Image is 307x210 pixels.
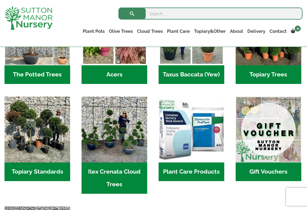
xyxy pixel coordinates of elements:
[289,27,303,36] a: 0
[81,27,107,36] a: Plant Pots
[82,97,147,162] img: Home - 9CE163CB 973F 4905 8AD5 A9A890F87D43
[192,27,228,36] a: Topiary&Other
[159,65,224,84] h2: Taxus Baccata (Yew)
[82,97,147,194] a: Visit product category Ilex Crenata Cloud Trees
[165,27,192,36] a: Plant Care
[236,97,301,162] img: Home - MAIN
[82,65,147,84] h2: Acers
[4,65,70,84] h2: The Potted Trees
[236,97,301,181] a: Visit product category Gift Vouchers
[4,6,52,30] img: logo
[295,26,301,32] span: 0
[135,27,165,36] a: Cloud Trees
[159,162,224,181] h2: Plant Care Products
[4,162,70,181] h2: Topiary Standards
[4,97,70,181] a: Visit product category Topiary Standards
[267,27,289,36] a: Contact
[228,27,245,36] a: About
[236,65,301,84] h2: Topiary Trees
[118,8,303,20] input: Search...
[82,162,147,194] h2: Ilex Crenata Cloud Trees
[4,97,70,162] img: Home - IMG 5223
[159,97,224,181] a: Visit product category Plant Care Products
[245,27,267,36] a: Delivery
[159,97,224,162] img: Home - food and soil
[236,162,301,181] h2: Gift Vouchers
[107,27,135,36] a: Olive Trees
